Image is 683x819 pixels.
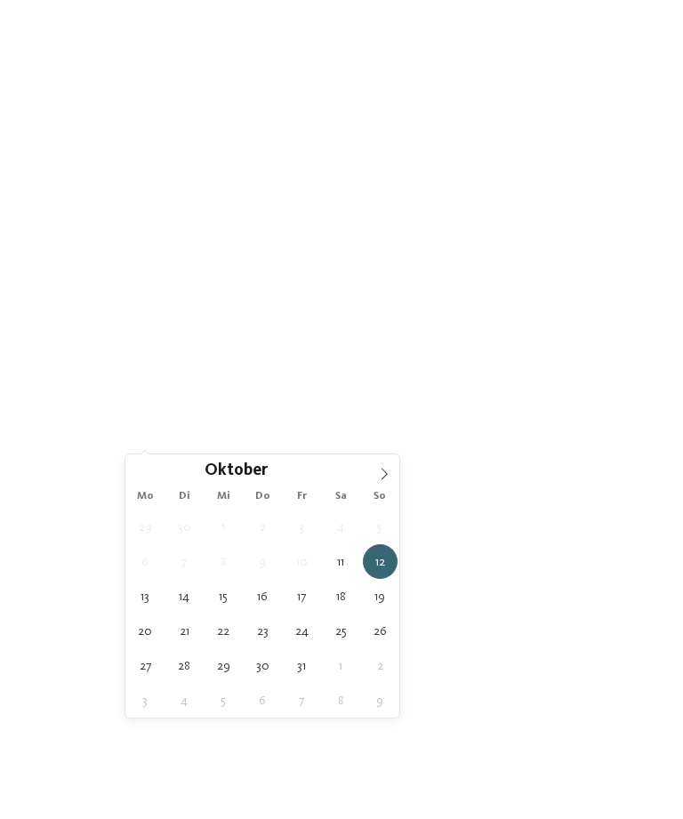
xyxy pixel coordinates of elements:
[245,683,280,718] span: November 6, 2025
[53,730,261,750] a: Movi Family Apart-Hotel
[92,234,314,248] a: Familienhotels [GEOGRAPHIC_DATA]
[360,491,399,502] span: So
[167,648,202,683] span: Oktober 28, 2025
[206,648,241,683] span: Oktober 29, 2025
[79,106,604,172] span: Familienhotels Südtirol – von Familien für Familien
[363,579,398,614] span: Oktober 19, 2025
[53,753,300,774] span: [PERSON_NAME] und sein Team
[282,491,321,502] span: Fr
[122,253,249,268] a: Qualitätsversprechen
[128,614,163,648] span: Oktober 20, 2025
[615,488,629,506] span: 27
[363,648,398,683] span: November 2, 2025
[206,579,241,614] span: Oktober 15, 2025
[324,510,358,544] span: Oktober 4, 2025
[167,510,202,544] span: September 30, 2025
[142,434,172,446] span: [DATE]
[285,579,319,614] span: Oktober 17, 2025
[128,544,163,579] span: Oktober 6, 2025
[128,579,163,614] span: Oktober 13, 2025
[63,434,92,446] span: [DATE]
[125,491,165,502] span: Mo
[363,683,398,718] span: November 9, 2025
[256,370,428,386] span: Bei euren Lieblingshotels
[167,579,202,614] span: Oktober 14, 2025
[236,274,499,288] a: Urlaub in [GEOGRAPHIC_DATA] mit Kindern
[36,231,647,291] p: Die sind so bunt wie das Leben, verfolgen aber alle die gleichen . Findet jetzt das Familienhotel...
[285,614,319,648] span: Oktober 24, 2025
[222,434,253,446] span: Region
[303,434,373,446] span: Meine Wünsche
[422,434,504,446] span: Family Experiences
[324,648,358,683] span: November 1, 2025
[268,461,326,479] input: Year
[470,805,591,817] span: pro Person und Nacht
[324,683,358,718] span: November 8, 2025
[53,701,270,712] span: Dolomiten – Corvara – [PERSON_NAME]
[245,510,280,544] span: Oktober 2, 2025
[128,648,163,683] span: Oktober 27, 2025
[245,579,280,614] span: Oktober 16, 2025
[324,614,358,648] span: Oktober 25, 2025
[206,343,478,368] span: Jetzt unverbindlich anfragen!
[285,683,319,718] span: November 7, 2025
[594,18,683,62] img: Familienhotels Südtirol
[634,488,647,506] span: 27
[368,805,382,817] span: ab
[205,463,268,480] span: Oktober
[167,544,202,579] span: Oktober 7, 2025
[285,544,319,579] span: Oktober 10, 2025
[167,683,202,718] span: November 4, 2025
[53,805,68,817] span: ab
[363,614,398,648] span: Oktober 26, 2025
[321,491,360,502] span: Sa
[324,579,358,614] span: Oktober 18, 2025
[204,491,243,502] span: Mi
[324,544,358,579] span: Oktober 11, 2025
[638,33,666,48] span: Menü
[363,510,398,544] span: Oktober 5, 2025
[206,683,241,718] span: November 5, 2025
[629,488,634,506] span: /
[243,491,282,502] span: Do
[368,701,474,712] span: Vinschgau – Stilfs
[285,648,319,683] span: Oktober 31, 2025
[128,510,163,544] span: September 29, 2025
[44,173,639,215] span: Die Expertinnen und Experten für naturnahe Ferien, die in Erinnerung bleiben
[206,544,241,579] span: Oktober 8, 2025
[245,544,280,579] span: Oktober 9, 2025
[128,683,163,718] span: November 3, 2025
[245,648,280,683] span: Oktober 30, 2025
[206,614,241,648] span: Oktober 22, 2025
[368,753,558,774] span: Familie [PERSON_NAME]
[245,614,280,648] span: Oktober 23, 2025
[584,434,625,446] span: filtern
[206,510,241,544] span: Oktober 1, 2025
[363,544,398,579] span: Oktober 12, 2025
[285,510,319,544] span: Oktober 3, 2025
[167,614,202,648] span: Oktober 21, 2025
[368,730,617,750] a: Familienhotel Bella Vista ****
[165,491,204,502] span: Di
